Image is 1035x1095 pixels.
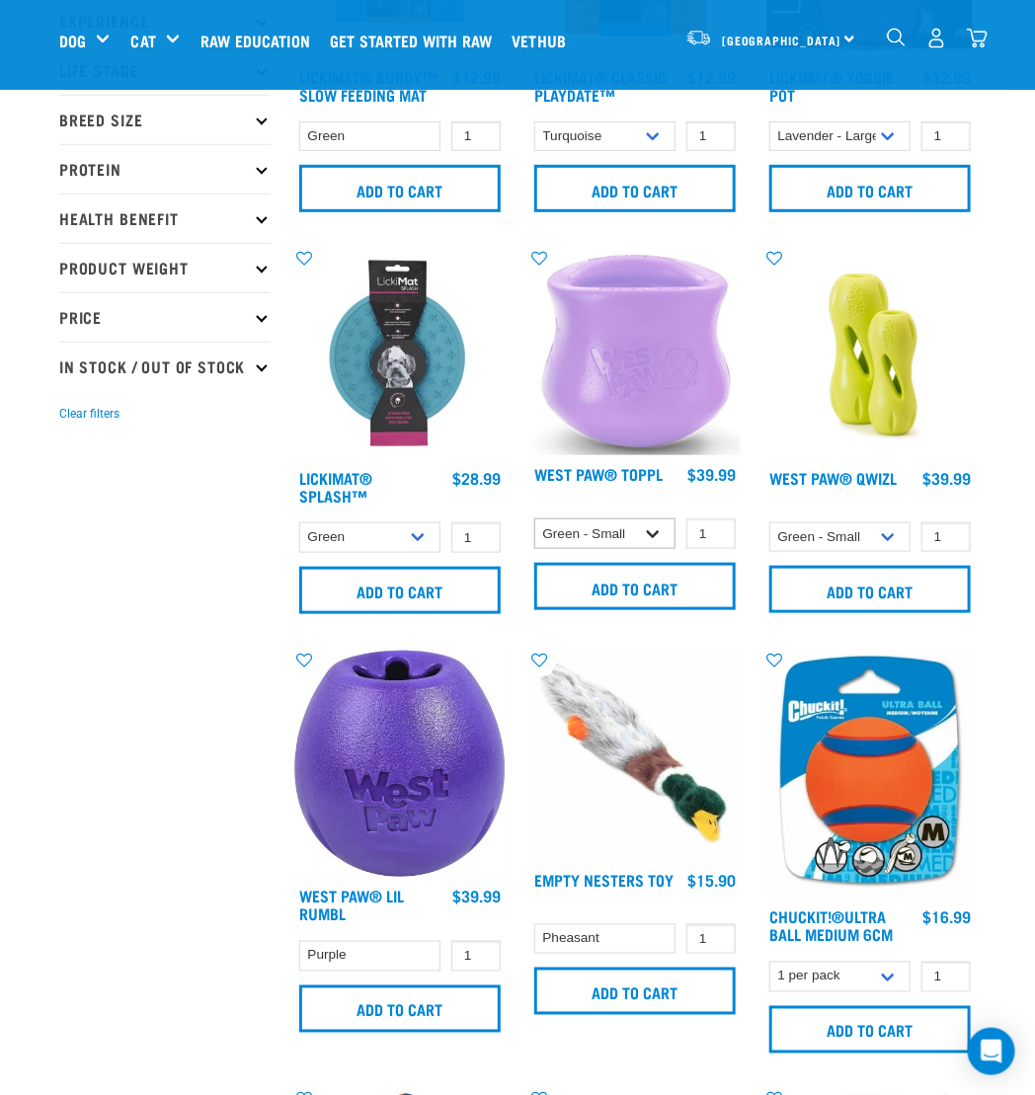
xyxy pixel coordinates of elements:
[687,465,736,483] div: $39.99
[769,473,897,482] a: West Paw® Qwizl
[451,121,501,152] input: 1
[196,1,325,80] a: Raw Education
[299,165,501,212] input: Add to cart
[769,1006,971,1054] input: Add to cart
[967,28,988,48] img: home-icon@2x.png
[452,469,501,487] div: $28.99
[59,243,271,292] p: Product Weight
[685,29,712,46] img: van-moving.png
[294,248,506,459] img: Lickimat Splash Turquoise 570x570 crop top
[529,650,741,861] img: Empty nesters plush mallard 18 17
[451,522,501,553] input: 1
[325,1,507,80] a: Get started with Raw
[59,29,86,52] a: Dog
[764,650,976,899] img: 152248chuck it ultra ball med 0013909
[887,28,906,46] img: home-icon-1@2x.png
[764,248,976,458] img: Qwizl
[921,962,971,992] input: 1
[130,29,155,52] a: Cat
[59,194,271,243] p: Health Benefit
[534,968,736,1015] input: Add to cart
[922,469,971,487] div: $39.99
[59,95,271,144] p: Breed Size
[534,469,663,478] a: West Paw® Toppl
[686,121,736,152] input: 1
[534,875,674,884] a: Empty Nesters Toy
[59,405,119,423] button: Clear filters
[529,248,741,455] img: Lavender Toppl
[687,871,736,889] div: $15.90
[722,37,841,43] span: [GEOGRAPHIC_DATA]
[59,342,271,391] p: In Stock / Out Of Stock
[921,121,971,152] input: 1
[926,28,947,48] img: user.png
[507,1,581,80] a: Vethub
[769,566,971,613] input: Add to cart
[451,941,501,972] input: 1
[299,567,501,614] input: Add to cart
[59,144,271,194] p: Protein
[534,563,736,610] input: Add to cart
[921,522,971,553] input: 1
[968,1028,1015,1075] div: Open Intercom Messenger
[59,292,271,342] p: Price
[534,165,736,212] input: Add to cart
[686,518,736,549] input: 1
[769,165,971,212] input: Add to cart
[769,912,893,939] a: Chuckit!®Ultra Ball Medium 6cm
[452,888,501,905] div: $39.99
[294,650,506,878] img: 91vjngt Ls L AC SL1500
[299,72,438,99] a: LickiMat® Buddy™ Slow Feeding Mat
[299,892,404,918] a: West Paw® Lil Rumbl
[686,924,736,955] input: 1
[769,72,894,99] a: LickiMat® Yoggie Pot
[534,72,667,99] a: LickiMat® Classic Playdate™
[299,473,372,500] a: LickiMat® Splash™
[299,985,501,1033] input: Add to cart
[922,908,971,926] div: $16.99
